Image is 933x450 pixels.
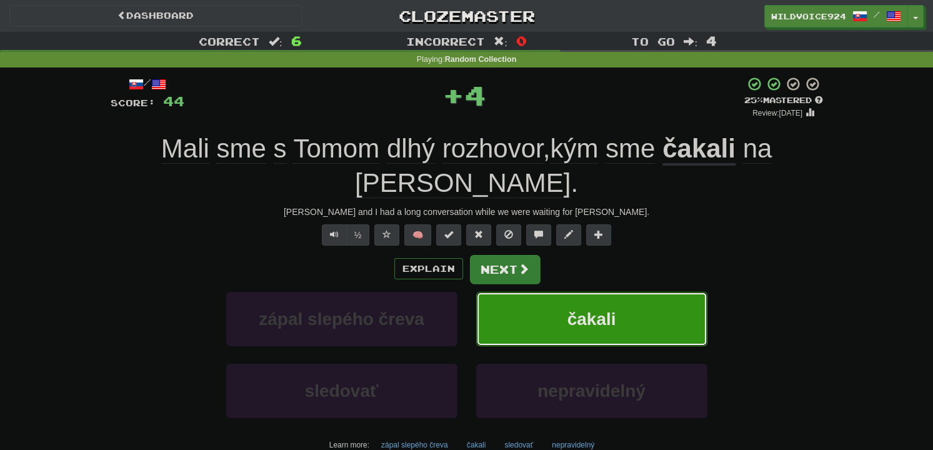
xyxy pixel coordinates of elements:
[556,224,581,246] button: Edit sentence (alt+d)
[111,97,156,108] span: Score:
[771,11,846,22] span: WildVoice924
[216,134,266,164] span: sme
[199,35,260,47] span: Correct
[436,224,461,246] button: Set this sentence to 100% Mastered (alt+m)
[346,224,370,246] button: ½
[226,292,457,346] button: zápal slepého čreva
[291,33,302,48] span: 6
[161,134,209,164] span: Mali
[163,93,184,109] span: 44
[631,35,675,47] span: To go
[9,5,302,26] a: Dashboard
[516,33,527,48] span: 0
[355,134,772,198] span: .
[269,36,282,47] span: :
[226,364,457,418] button: sledovať
[464,79,486,111] span: 4
[874,10,880,19] span: /
[293,134,379,164] span: Tomom
[662,134,736,166] u: čakali
[476,292,707,346] button: čakali
[404,224,431,246] button: 🧠
[744,95,823,106] div: Mastered
[442,76,464,114] span: +
[586,224,611,246] button: Add to collection (alt+a)
[374,224,399,246] button: Favorite sentence (alt+f)
[111,76,184,92] div: /
[394,258,463,279] button: Explain
[355,168,571,198] span: [PERSON_NAME]
[111,206,823,218] div: [PERSON_NAME] and I had a long conversation while we were waiting for [PERSON_NAME].
[470,255,540,284] button: Next
[161,134,662,164] span: ,
[606,134,655,164] span: sme
[322,224,347,246] button: Play sentence audio (ctl+space)
[321,5,613,27] a: Clozemaster
[742,134,772,164] span: na
[526,224,551,246] button: Discuss sentence (alt+u)
[442,134,543,164] span: rozhovor
[537,381,646,401] span: nepravidelný
[550,134,598,164] span: kým
[764,5,908,27] a: WildVoice924 /
[274,134,287,164] span: s
[684,36,697,47] span: :
[496,224,521,246] button: Ignore sentence (alt+i)
[744,95,763,105] span: 25 %
[387,134,435,164] span: dlhý
[706,33,717,48] span: 4
[406,35,485,47] span: Incorrect
[476,364,707,418] button: nepravidelný
[319,224,370,246] div: Text-to-speech controls
[305,381,379,401] span: sledovať
[752,109,802,117] small: Review: [DATE]
[259,309,424,329] span: zápal slepého čreva
[567,309,616,329] span: čakali
[466,224,491,246] button: Reset to 0% Mastered (alt+r)
[329,441,369,449] small: Learn more:
[494,36,507,47] span: :
[445,55,517,64] strong: Random Collection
